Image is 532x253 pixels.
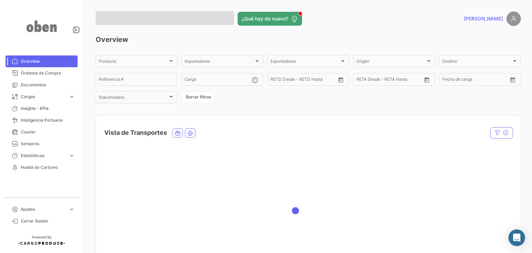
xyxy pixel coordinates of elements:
[508,229,525,246] div: Abrir Intercom Messenger
[21,70,75,76] span: Órdenes de Compra
[6,79,78,91] a: Documentos
[185,129,195,137] button: Air
[21,117,75,123] span: Inteligencia Portuaria
[6,162,78,173] a: Huella de Carbono
[104,128,167,138] h4: Vista de Transportes
[69,94,75,100] span: expand_more
[442,78,455,83] input: Desde
[21,218,75,224] span: Cerrar Sesión
[21,58,75,64] span: Overview
[69,206,75,212] span: expand_more
[21,129,75,135] span: Courier
[21,206,66,212] span: Ajustes
[21,105,75,112] span: Insights - KPIs
[6,114,78,126] a: Inteligencia Portuaria
[271,78,283,83] input: Desde
[21,94,66,100] span: Cargas
[6,126,78,138] a: Courier
[69,152,75,159] span: expand_more
[21,152,66,159] span: Estadísticas
[506,11,521,26] img: placeholder-user.png
[288,78,319,83] input: Hasta
[336,75,346,85] button: Open calendar
[99,60,168,65] span: Producto
[173,129,183,137] button: Ocean
[238,12,302,26] button: ¿Qué hay de nuevo?
[464,15,503,22] span: [PERSON_NAME]
[6,67,78,79] a: Órdenes de Compra
[99,96,168,101] span: Stakeholders
[242,15,288,22] span: ¿Qué hay de nuevo?
[6,138,78,150] a: Sensores
[422,75,432,85] button: Open calendar
[356,60,426,65] span: Origen
[271,60,340,65] span: Exportadores
[442,60,512,65] span: Destino
[6,103,78,114] a: Insights - KPIs
[21,82,75,88] span: Documentos
[181,91,215,103] button: Borrar filtros
[6,55,78,67] a: Overview
[96,35,521,44] h3: Overview
[507,75,518,85] button: Open calendar
[374,78,405,83] input: Hasta
[356,78,369,83] input: Desde
[185,60,254,65] span: Importadores
[460,78,491,83] input: Hasta
[21,141,75,147] span: Sensores
[24,8,59,44] img: oben-logo.png
[21,164,75,171] span: Huella de Carbono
